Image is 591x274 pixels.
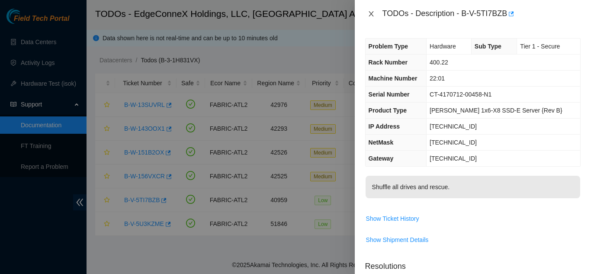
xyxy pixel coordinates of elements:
span: Serial Number [369,91,410,98]
span: Problem Type [369,43,408,50]
button: Show Shipment Details [366,233,429,247]
span: Hardware [430,43,456,50]
span: [TECHNICAL_ID] [430,155,477,162]
span: 400.22 [430,59,448,66]
span: Show Ticket History [366,214,419,223]
span: 22:01 [430,75,445,82]
p: Resolutions [365,254,581,272]
span: CT-4170712-00458-N1 [430,91,491,98]
span: Sub Type [475,43,501,50]
span: [TECHNICAL_ID] [430,139,477,146]
div: TODOs - Description - B-V-5TI7BZB [382,7,581,21]
p: Shuffle all drives and rescue. [366,176,580,198]
span: Show Shipment Details [366,235,429,245]
span: Machine Number [369,75,418,82]
span: Tier 1 - Secure [520,43,560,50]
span: Rack Number [369,59,408,66]
span: Product Type [369,107,407,114]
span: NetMask [369,139,394,146]
span: [PERSON_NAME] 1x6-X8 SSD-E Server {Rev B} [430,107,562,114]
span: [TECHNICAL_ID] [430,123,477,130]
span: IP Address [369,123,400,130]
span: Gateway [369,155,394,162]
span: close [368,10,375,17]
button: Close [365,10,377,18]
button: Show Ticket History [366,212,420,226]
